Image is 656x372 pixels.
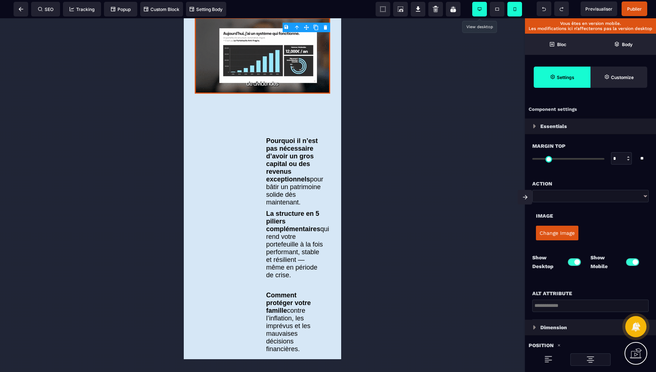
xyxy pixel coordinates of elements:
img: loading [586,355,595,364]
span: Settings [534,67,590,88]
strong: Bloc [557,42,566,47]
span: Previsualiser [585,6,612,12]
img: loading [533,325,536,330]
span: Screenshot [393,2,408,16]
span: Popup [111,7,131,12]
button: Change Image [536,226,578,240]
span: Custom Block [144,7,179,12]
text: pour bâtir un patrimoine solide dès maintenant. [79,117,141,190]
span: Tracking [70,7,94,12]
strong: Settings [557,75,574,80]
strong: Customize [611,75,634,80]
span: View components [376,2,390,16]
div: Action [532,179,649,188]
p: Show Desktop [532,253,562,271]
span: Setting Body [190,7,223,12]
p: Les modifications ici n’affecterons pas la version desktop [529,26,652,31]
span: Publier [627,6,642,12]
span: Margin Top [532,142,566,150]
p: Show Mobile [590,253,620,271]
div: Component settings [525,102,656,117]
p: Essentials [540,122,567,131]
span: Open Blocks [525,34,590,55]
span: Open Layer Manager [590,34,656,55]
b: Comment protéger votre famille [82,273,129,296]
img: loading [557,343,561,347]
text: contre l’inflation, les imprévus et les mauvaises décisions financières. [79,271,141,337]
p: Dimension [540,323,567,332]
img: loading [544,355,553,364]
b: La structure en 5 piliers complémentaires [82,192,137,214]
span: SEO [38,7,53,12]
img: loading [533,124,536,128]
div: Alt attribute [532,289,649,298]
div: Image [536,211,645,220]
strong: Body [622,42,633,47]
text: qui rend votre portefeuille à la fois performant, stable et résilient — même en période de crise. [79,190,141,263]
p: Vous êtes en version mobile. [529,21,652,26]
span: Open Style Manager [590,67,647,88]
p: Position [529,341,553,350]
span: Preview [581,1,617,16]
b: Pourquoi il n’est pas nécessaire d’avoir un gros capital ou des revenus exceptionnels [82,119,136,165]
